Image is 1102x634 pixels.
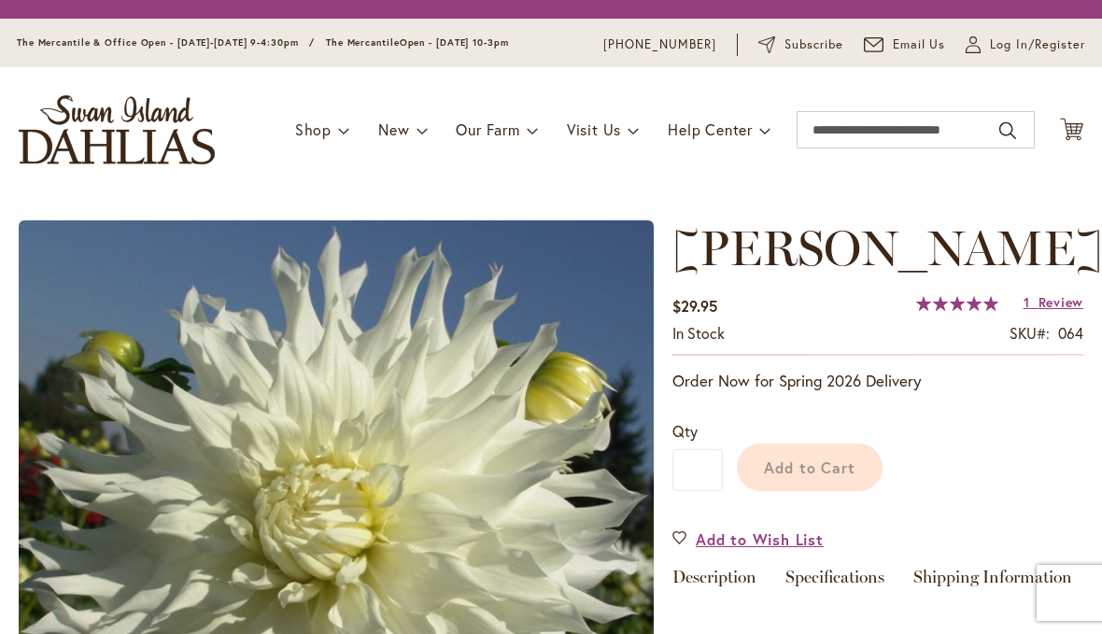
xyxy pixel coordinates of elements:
[999,116,1016,146] button: Search
[784,35,843,54] span: Subscribe
[864,35,946,54] a: Email Us
[990,35,1085,54] span: Log In/Register
[672,370,1083,392] p: Order Now for Spring 2026 Delivery
[567,120,621,139] span: Visit Us
[916,296,998,311] div: 100%
[456,120,519,139] span: Our Farm
[672,323,725,343] span: In stock
[1024,293,1030,311] span: 1
[1010,323,1050,343] strong: SKU
[672,569,1083,596] div: Detailed Product Info
[966,35,1085,54] a: Log In/Register
[14,568,66,620] iframe: Launch Accessibility Center
[913,569,1072,596] a: Shipping Information
[785,569,884,596] a: Specifications
[400,36,509,49] span: Open - [DATE] 10-3pm
[1038,293,1083,311] span: Review
[1058,323,1083,345] div: 064
[378,120,409,139] span: New
[696,528,824,550] span: Add to Wish List
[17,36,400,49] span: The Mercantile & Office Open - [DATE]-[DATE] 9-4:30pm / The Mercantile
[19,95,215,164] a: store logo
[295,120,332,139] span: Shop
[672,296,717,316] span: $29.95
[672,421,698,441] span: Qty
[672,569,756,596] a: Description
[672,528,824,550] a: Add to Wish List
[672,323,725,345] div: Availability
[603,35,716,54] a: [PHONE_NUMBER]
[668,120,753,139] span: Help Center
[1024,293,1083,311] a: 1 Review
[758,35,843,54] a: Subscribe
[893,35,946,54] span: Email Us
